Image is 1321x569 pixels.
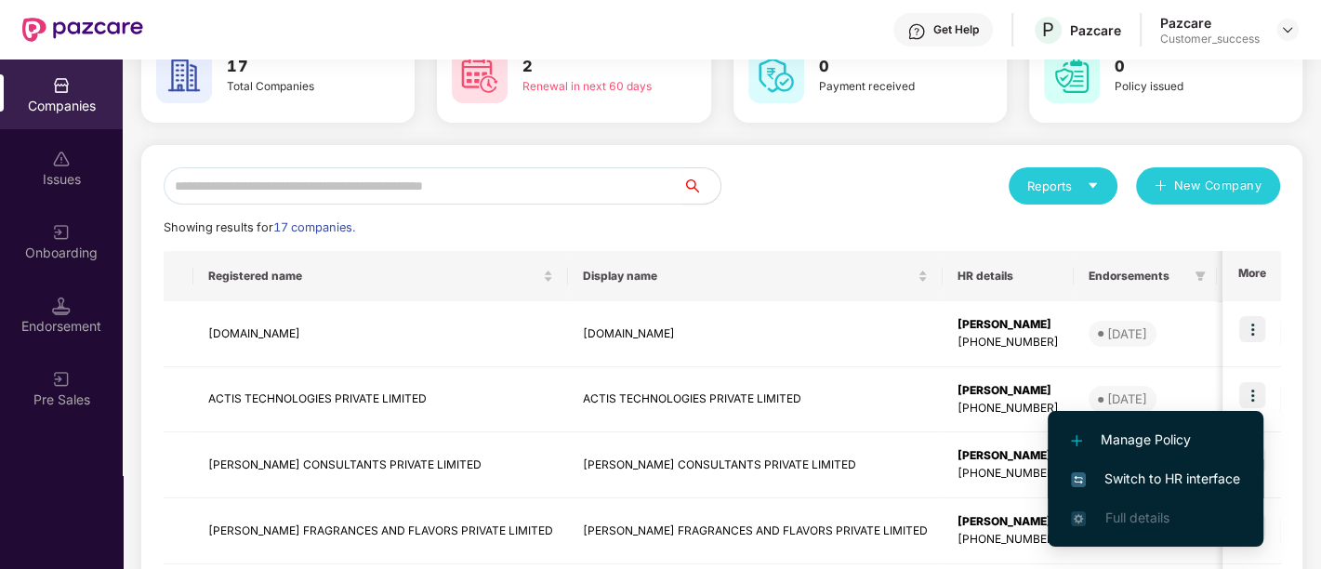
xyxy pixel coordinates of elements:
[682,179,720,193] span: search
[522,55,658,79] h3: 2
[1280,22,1295,37] img: svg+xml;base64,PHN2ZyBpZD0iRHJvcGRvd24tMzJ4MzIiIHhtbG5zPSJodHRwOi8vd3d3LnczLm9yZy8yMDAwL3N2ZyIgd2...
[568,432,943,498] td: [PERSON_NAME] CONSULTANTS PRIVATE LIMITED
[273,220,355,234] span: 17 companies.
[958,465,1059,483] div: [PHONE_NUMBER]
[1239,316,1265,342] img: icon
[1071,430,1240,450] span: Manage Policy
[1222,251,1280,301] th: More
[193,498,568,564] td: [PERSON_NAME] FRAGRANCES AND FLAVORS PRIVATE LIMITED
[1191,265,1209,287] span: filter
[568,367,943,433] td: ACTIS TECHNOLOGIES PRIVATE LIMITED
[819,55,955,79] h3: 0
[1160,14,1260,32] div: Pazcare
[208,269,539,284] span: Registered name
[819,78,955,96] div: Payment received
[1195,271,1206,282] span: filter
[933,22,979,37] div: Get Help
[1239,382,1265,408] img: icon
[958,513,1059,531] div: [PERSON_NAME]
[52,150,71,168] img: svg+xml;base64,PHN2ZyBpZD0iSXNzdWVzX2Rpc2FibGVkIiB4bWxucz0iaHR0cDovL3d3dy53My5vcmcvMjAwMC9zdmciIH...
[193,432,568,498] td: [PERSON_NAME] CONSULTANTS PRIVATE LIMITED
[958,382,1059,400] div: [PERSON_NAME]
[1027,177,1099,195] div: Reports
[193,251,568,301] th: Registered name
[568,498,943,564] td: [PERSON_NAME] FRAGRANCES AND FLAVORS PRIVATE LIMITED
[1115,55,1250,79] h3: 0
[193,301,568,367] td: [DOMAIN_NAME]
[583,269,914,284] span: Display name
[748,47,804,103] img: svg+xml;base64,PHN2ZyB4bWxucz0iaHR0cDovL3d3dy53My5vcmcvMjAwMC9zdmciIHdpZHRoPSI2MCIgaGVpZ2h0PSI2MC...
[943,251,1074,301] th: HR details
[1071,511,1086,526] img: svg+xml;base64,PHN2ZyB4bWxucz0iaHR0cDovL3d3dy53My5vcmcvMjAwMC9zdmciIHdpZHRoPSIxNi4zNjMiIGhlaWdodD...
[958,531,1059,549] div: [PHONE_NUMBER]
[1174,177,1262,195] span: New Company
[522,78,658,96] div: Renewal in next 60 days
[1155,179,1167,194] span: plus
[227,78,363,96] div: Total Companies
[568,301,943,367] td: [DOMAIN_NAME]
[958,316,1059,334] div: [PERSON_NAME]
[227,55,363,79] h3: 17
[1089,269,1187,284] span: Endorsements
[682,167,721,205] button: search
[1071,469,1240,489] span: Switch to HR interface
[1107,390,1147,408] div: [DATE]
[52,223,71,242] img: svg+xml;base64,PHN2ZyB3aWR0aD0iMjAiIGhlaWdodD0iMjAiIHZpZXdCb3g9IjAgMCAyMCAyMCIgZmlsbD0ibm9uZSIgeG...
[568,251,943,301] th: Display name
[907,22,926,41] img: svg+xml;base64,PHN2ZyBpZD0iSGVscC0zMngzMiIgeG1sbnM9Imh0dHA6Ly93d3cudzMub3JnLzIwMDAvc3ZnIiB3aWR0aD...
[156,47,212,103] img: svg+xml;base64,PHN2ZyB4bWxucz0iaHR0cDovL3d3dy53My5vcmcvMjAwMC9zdmciIHdpZHRoPSI2MCIgaGVpZ2h0PSI2MC...
[1071,435,1082,446] img: svg+xml;base64,PHN2ZyB4bWxucz0iaHR0cDovL3d3dy53My5vcmcvMjAwMC9zdmciIHdpZHRoPSIxMi4yMDEiIGhlaWdodD...
[22,18,143,42] img: New Pazcare Logo
[1087,179,1099,192] span: caret-down
[52,76,71,95] img: svg+xml;base64,PHN2ZyBpZD0iQ29tcGFuaWVzIiB4bWxucz0iaHR0cDovL3d3dy53My5vcmcvMjAwMC9zdmciIHdpZHRoPS...
[452,47,508,103] img: svg+xml;base64,PHN2ZyB4bWxucz0iaHR0cDovL3d3dy53My5vcmcvMjAwMC9zdmciIHdpZHRoPSI2MCIgaGVpZ2h0PSI2MC...
[164,220,355,234] span: Showing results for
[1044,47,1100,103] img: svg+xml;base64,PHN2ZyB4bWxucz0iaHR0cDovL3d3dy53My5vcmcvMjAwMC9zdmciIHdpZHRoPSI2MCIgaGVpZ2h0PSI2MC...
[1071,472,1086,487] img: svg+xml;base64,PHN2ZyB4bWxucz0iaHR0cDovL3d3dy53My5vcmcvMjAwMC9zdmciIHdpZHRoPSIxNiIgaGVpZ2h0PSIxNi...
[52,370,71,389] img: svg+xml;base64,PHN2ZyB3aWR0aD0iMjAiIGhlaWdodD0iMjAiIHZpZXdCb3g9IjAgMCAyMCAyMCIgZmlsbD0ibm9uZSIgeG...
[958,400,1059,417] div: [PHONE_NUMBER]
[1042,19,1054,41] span: P
[52,297,71,315] img: svg+xml;base64,PHN2ZyB3aWR0aD0iMTQuNSIgaGVpZ2h0PSIxNC41IiB2aWV3Qm94PSIwIDAgMTYgMTYiIGZpbGw9Im5vbm...
[1136,167,1280,205] button: plusNew Company
[1115,78,1250,96] div: Policy issued
[1160,32,1260,46] div: Customer_success
[958,334,1059,351] div: [PHONE_NUMBER]
[1107,324,1147,343] div: [DATE]
[958,447,1059,465] div: [PERSON_NAME]
[1070,21,1121,39] div: Pazcare
[193,367,568,433] td: ACTIS TECHNOLOGIES PRIVATE LIMITED
[1104,509,1169,525] span: Full details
